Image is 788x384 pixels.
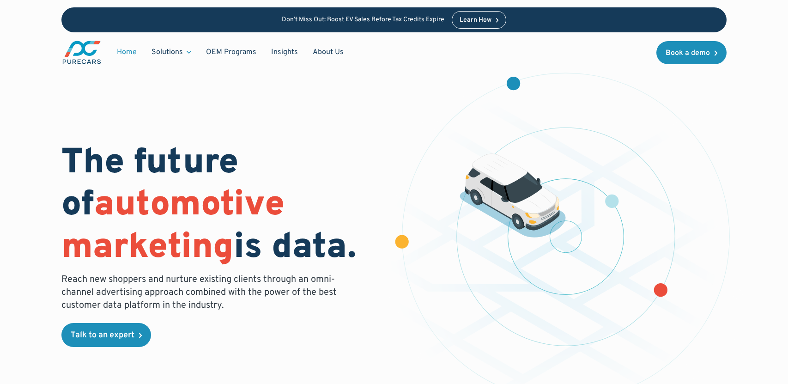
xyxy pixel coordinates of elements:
[109,43,144,61] a: Home
[460,153,566,238] img: illustration of a vehicle
[452,11,507,29] a: Learn How
[264,43,305,61] a: Insights
[305,43,351,61] a: About Us
[666,49,710,57] div: Book a demo
[460,17,491,24] div: Learn How
[71,331,134,340] div: Talk to an expert
[144,43,199,61] div: Solutions
[61,323,151,347] a: Talk to an expert
[61,143,383,269] h1: The future of is data.
[61,40,102,65] img: purecars logo
[61,273,342,312] p: Reach new shoppers and nurture existing clients through an omni-channel advertising approach comb...
[61,183,285,270] span: automotive marketing
[282,16,444,24] p: Don’t Miss Out: Boost EV Sales Before Tax Credits Expire
[199,43,264,61] a: OEM Programs
[61,40,102,65] a: main
[656,41,727,64] a: Book a demo
[152,47,183,57] div: Solutions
